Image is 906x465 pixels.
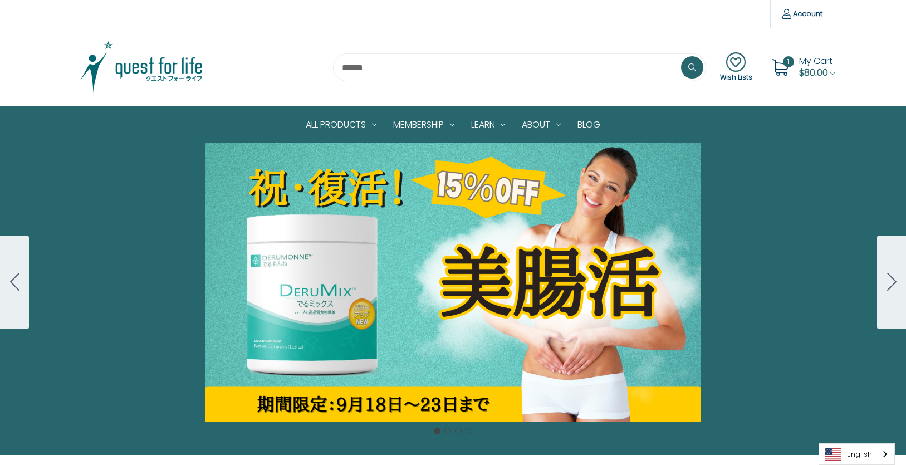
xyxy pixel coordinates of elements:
[799,55,835,79] a: Cart with 1 items
[569,107,609,143] a: Blog
[444,428,451,434] button: Go to slide 2
[297,107,385,143] a: All Products
[799,55,832,67] span: My Cart
[819,444,894,464] a: English
[877,236,906,329] button: Go to slide 2
[720,52,752,82] a: Wish Lists
[799,66,828,79] span: $80.00
[434,428,440,434] button: Go to slide 1
[819,443,895,465] div: Language
[783,56,794,67] span: 1
[455,428,462,434] button: Go to slide 3
[72,40,211,95] img: Quest Group
[513,107,569,143] a: About
[466,428,472,434] button: Go to slide 4
[819,443,895,465] aside: Language selected: English
[385,107,463,143] a: Membership
[463,107,514,143] a: Learn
